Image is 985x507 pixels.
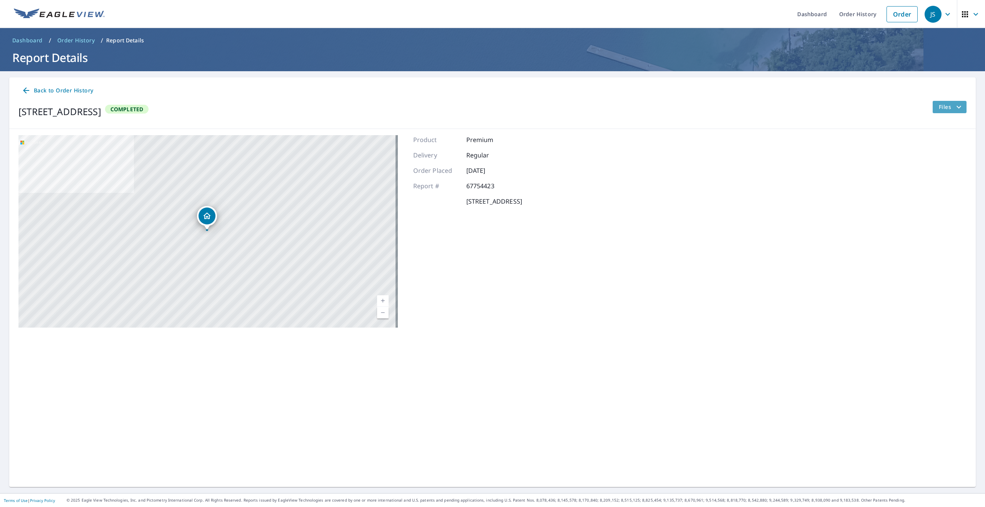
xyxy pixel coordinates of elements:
[932,101,967,113] button: filesDropdownBtn-67754423
[886,6,918,22] a: Order
[101,36,103,45] li: /
[49,36,51,45] li: /
[4,498,28,503] a: Terms of Use
[106,37,144,44] p: Report Details
[413,135,459,144] p: Product
[12,37,43,44] span: Dashboard
[9,34,976,47] nav: breadcrumb
[939,102,963,112] span: Files
[466,181,513,191] p: 67754423
[9,50,976,65] h1: Report Details
[466,151,513,160] p: Regular
[4,498,55,503] p: |
[9,34,46,47] a: Dashboard
[30,498,55,503] a: Privacy Policy
[377,295,389,307] a: Current Level 17, Zoom In
[67,497,981,503] p: © 2025 Eagle View Technologies, Inc. and Pictometry International Corp. All Rights Reserved. Repo...
[413,181,459,191] p: Report #
[54,34,98,47] a: Order History
[466,135,513,144] p: Premium
[22,86,93,95] span: Back to Order History
[466,166,513,175] p: [DATE]
[925,6,942,23] div: JS
[413,166,459,175] p: Order Placed
[57,37,95,44] span: Order History
[197,206,217,230] div: Dropped pin, building 1, Residential property, W231S8740 Edgewood Ct Big Bend, WI 53103
[466,197,522,206] p: [STREET_ADDRESS]
[18,84,96,98] a: Back to Order History
[413,151,459,160] p: Delivery
[14,8,105,20] img: EV Logo
[106,105,148,113] span: Completed
[377,307,389,318] a: Current Level 17, Zoom Out
[18,105,101,119] div: [STREET_ADDRESS]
